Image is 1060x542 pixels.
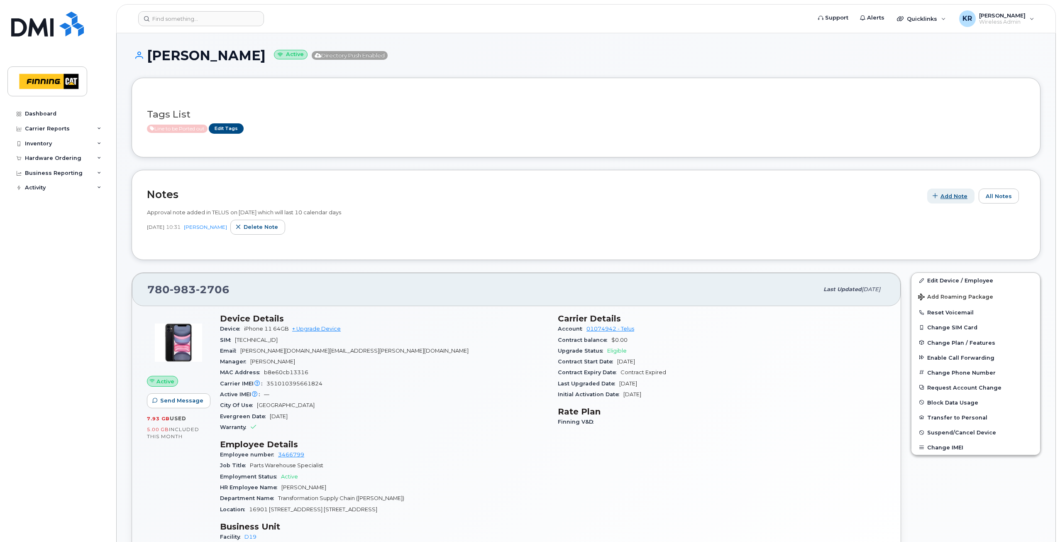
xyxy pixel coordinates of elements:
span: Transformation Supply Chain ([PERSON_NAME]) [278,495,404,501]
a: [PERSON_NAME] [184,224,227,230]
span: [DATE] [623,391,641,397]
a: + Upgrade Device [292,326,341,332]
span: [PERSON_NAME] [281,484,326,490]
span: [PERSON_NAME] [250,358,295,365]
span: City Of Use [220,402,257,408]
button: Enable Call Forwarding [911,350,1040,365]
span: Last Upgraded Date [558,380,619,387]
span: Carrier IMEI [220,380,266,387]
a: 3466799 [278,451,304,458]
a: Edit Tags [209,123,244,134]
span: 16901 [STREET_ADDRESS] [STREET_ADDRESS] [249,506,377,513]
span: MAC Address [220,369,264,375]
span: 983 [170,283,196,296]
span: [PERSON_NAME][DOMAIN_NAME][EMAIL_ADDRESS][PERSON_NAME][DOMAIN_NAME] [240,348,469,354]
span: Active [147,125,208,133]
h3: Rate Plan [558,407,886,417]
button: Add Roaming Package [911,288,1040,305]
span: Change Plan / Features [927,339,995,346]
span: Evergreen Date [220,413,270,419]
span: Contract balance [558,337,611,343]
button: Transfer to Personal [911,410,1040,425]
h2: Notes [147,188,923,201]
h3: Tags List [147,109,1025,120]
span: Finning V&D [558,419,598,425]
button: Suspend/Cancel Device [911,425,1040,440]
span: 780 [147,283,230,296]
span: Upgrade Status [558,348,607,354]
span: Job Title [220,462,250,468]
span: 2706 [196,283,230,296]
button: Change Plan / Features [911,335,1040,350]
span: All Notes [986,192,1012,200]
span: Last updated [823,286,862,292]
span: Account [558,326,586,332]
span: iPhone 11 64GB [244,326,289,332]
span: [DATE] [270,413,288,419]
span: [DATE] [619,380,637,387]
img: image20231002-4137094-9apcgt.jpeg [154,318,203,368]
span: Parts Warehouse Specialist [250,462,323,468]
h3: Employee Details [220,439,548,449]
span: [DATE] [617,358,635,365]
span: Active IMEI [220,391,264,397]
iframe: Messenger Launcher [1024,506,1054,536]
span: Device [220,326,244,332]
span: Delete note [244,223,278,231]
span: used [170,415,186,422]
span: — [264,391,269,397]
span: Eligible [607,348,627,354]
span: [DATE] [862,286,880,292]
span: Department Name [220,495,278,501]
h3: Device Details [220,314,548,324]
span: Email [220,348,240,354]
button: Change SIM Card [911,320,1040,335]
span: [GEOGRAPHIC_DATA] [257,402,315,408]
small: Active [274,50,308,59]
span: SIM [220,337,235,343]
span: 351010395661824 [266,380,322,387]
a: D19 [244,534,256,540]
span: b8e60cb13316 [264,369,308,375]
span: Suspend/Cancel Device [927,429,996,436]
span: Employee number [220,451,278,458]
button: Block Data Usage [911,395,1040,410]
span: [DATE] [147,223,164,231]
button: Request Account Change [911,380,1040,395]
button: Change Phone Number [911,365,1040,380]
span: included this month [147,426,199,440]
span: Facility [220,534,244,540]
span: Contract Expiry Date [558,369,620,375]
span: HR Employee Name [220,484,281,490]
button: All Notes [979,189,1019,204]
a: 01074942 - Telus [586,326,634,332]
span: Add Note [940,192,967,200]
span: $0.00 [611,337,628,343]
button: Send Message [147,393,210,408]
span: Initial Activation Date [558,391,623,397]
span: Active [156,378,174,385]
span: [TECHNICAL_ID] [235,337,278,343]
span: Manager [220,358,250,365]
span: Approval note added in TELUS on [DATE] which will last 10 calendar days [147,209,341,216]
h3: Carrier Details [558,314,886,324]
span: 7.93 GB [147,416,170,422]
span: Enable Call Forwarding [927,354,994,361]
span: 10:31 [166,223,181,231]
span: Send Message [160,397,203,405]
span: Contract Start Date [558,358,617,365]
span: Active [281,473,298,480]
span: Employment Status [220,473,281,480]
button: Reset Voicemail [911,305,1040,320]
button: Change IMEI [911,440,1040,455]
h3: Business Unit [220,522,548,532]
span: 5.00 GB [147,427,169,432]
a: Edit Device / Employee [911,273,1040,288]
span: Add Roaming Package [918,294,993,302]
span: Contract Expired [620,369,666,375]
span: Warranty [220,424,250,430]
span: Location [220,506,249,513]
button: Add Note [927,189,975,204]
h1: [PERSON_NAME] [132,48,1040,63]
button: Delete note [230,220,285,235]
